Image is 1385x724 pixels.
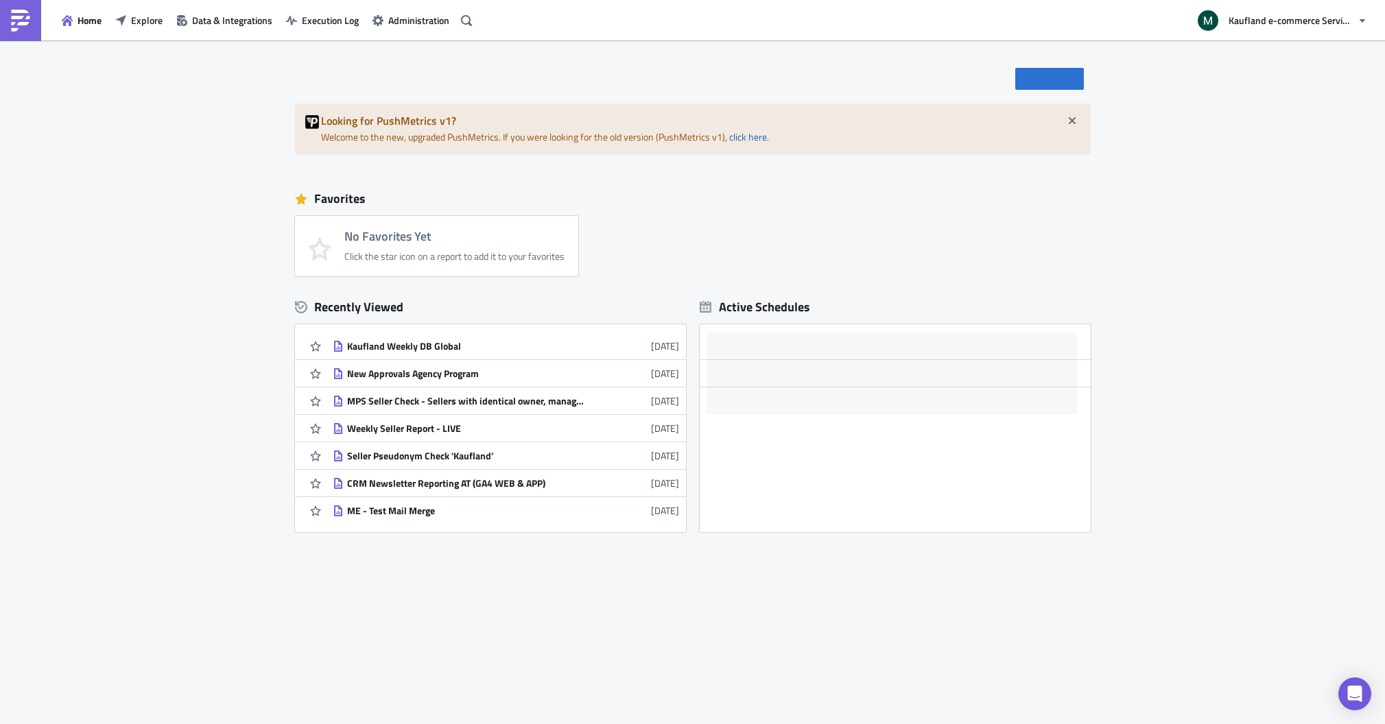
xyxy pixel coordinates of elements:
button: Data & Integrations [169,10,279,31]
div: MPS Seller Check - Sellers with identical owner, manager or imprint [347,395,587,407]
a: New Approvals Agency Program[DATE] [333,360,679,387]
span: Explore [131,13,163,27]
a: Kaufland Weekly DB Global[DATE] [333,333,679,359]
div: Active Schedules [700,299,810,315]
div: Click the star icon on a report to add it to your favorites [344,250,565,263]
div: Recently Viewed [295,297,686,317]
span: Administration [388,13,449,27]
div: Welcome to the new, upgraded PushMetrics. If you were looking for the old version (PushMetrics v1... [295,104,1091,154]
img: Avatar [1196,9,1220,32]
time: 2025-06-13T10:58:10Z [651,503,679,518]
div: Kaufland Weekly DB Global [347,340,587,352]
time: 2025-08-11T11:33:40Z [651,366,679,381]
span: Home [78,13,102,27]
span: Kaufland e-commerce Services GmbH & Co. KG [1229,13,1352,27]
time: 2025-06-13T11:21:52Z [651,476,679,490]
time: 2025-06-24T08:16:16Z [651,448,679,463]
div: Weekly Seller Report - LIVE [347,422,587,435]
div: New Approvals Agency Program [347,367,587,380]
button: Execution Log [279,10,366,31]
a: CRM Newsletter Reporting AT (GA4 WEB & APP)[DATE] [333,470,679,496]
span: Execution Log [302,13,359,27]
a: click here [729,130,767,144]
div: Open Intercom Messenger [1338,677,1371,710]
button: Administration [366,10,456,31]
a: Seller Pseudonym Check 'Kaufland'[DATE] [333,442,679,469]
span: Data & Integrations [192,13,272,27]
a: Weekly Seller Report - LIVE[DATE] [333,415,679,442]
div: Favorites [295,189,1091,209]
a: MPS Seller Check - Sellers with identical owner, manager or imprint[DATE] [333,387,679,414]
h5: Looking for PushMetrics v1? [321,115,1080,126]
h4: No Favorites Yet [344,230,565,243]
button: Kaufland e-commerce Services GmbH & Co. KG [1189,5,1375,36]
time: 2025-08-11T11:33:29Z [651,394,679,408]
div: ME - Test Mail Merge [347,505,587,517]
img: PushMetrics [10,10,32,32]
time: 2025-08-11T11:14:59Z [651,421,679,435]
a: ME - Test Mail Merge[DATE] [333,497,679,524]
div: CRM Newsletter Reporting AT (GA4 WEB & APP) [347,477,587,490]
button: Home [55,10,108,31]
div: Seller Pseudonym Check 'Kaufland' [347,450,587,462]
time: 2025-08-26T09:07:01Z [651,339,679,353]
button: Explore [108,10,169,31]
